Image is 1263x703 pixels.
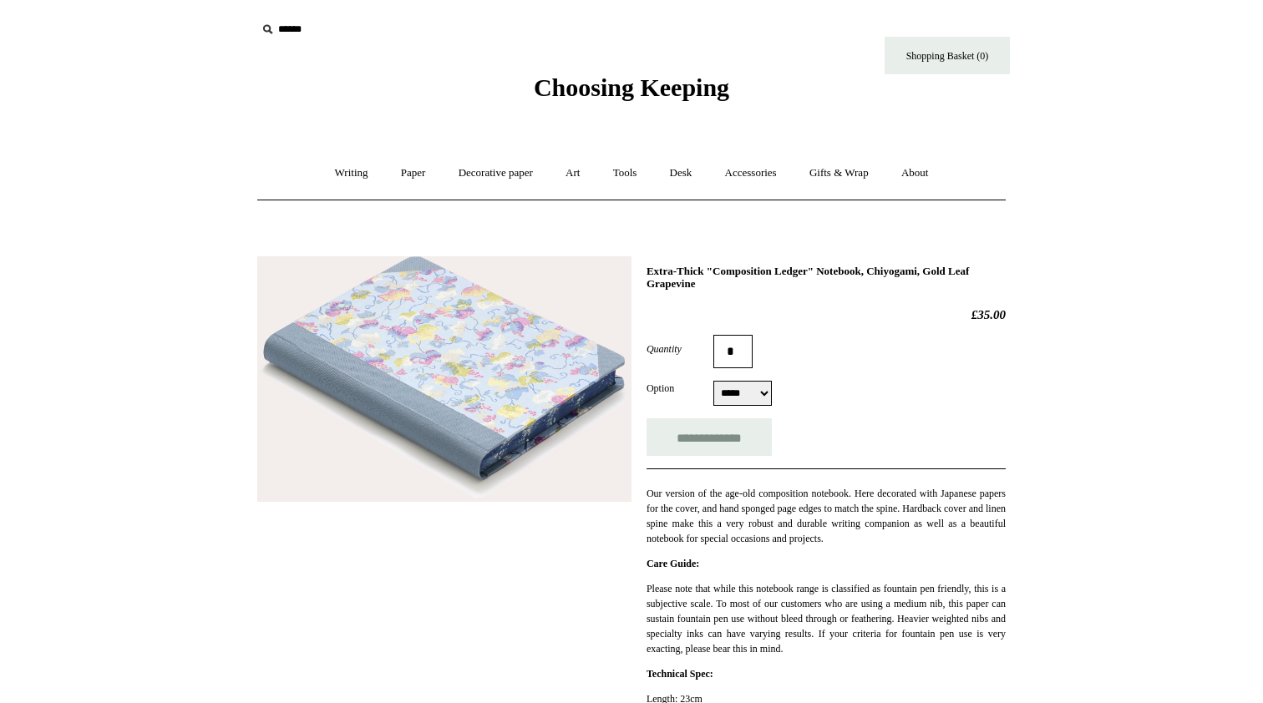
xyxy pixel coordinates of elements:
a: Choosing Keeping [534,87,729,99]
p: Our version of the age-old composition notebook. Here decorated with Japanese papers for the cove... [647,486,1006,546]
a: Gifts & Wrap [794,151,884,195]
a: Desk [655,151,708,195]
a: Art [550,151,595,195]
span: Choosing Keeping [534,73,729,101]
a: About [886,151,944,195]
p: Please note that while this notebook range is classified as fountain pen friendly, this is a subj... [647,581,1006,656]
h1: Extra-Thick "Composition Ledger" Notebook, Chiyogami, Gold Leaf Grapevine [647,265,1006,291]
a: Tools [598,151,652,195]
a: Decorative paper [444,151,548,195]
a: Writing [320,151,383,195]
img: Extra-Thick "Composition Ledger" Notebook, Chiyogami, Gold Leaf Grapevine [257,256,631,502]
h2: £35.00 [647,307,1006,322]
strong: Technical Spec: [647,668,713,680]
label: Quantity [647,341,713,357]
label: Option [647,381,713,396]
a: Shopping Basket (0) [885,37,1010,74]
a: Paper [386,151,441,195]
a: Accessories [710,151,792,195]
strong: Care Guide: [647,558,699,569]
